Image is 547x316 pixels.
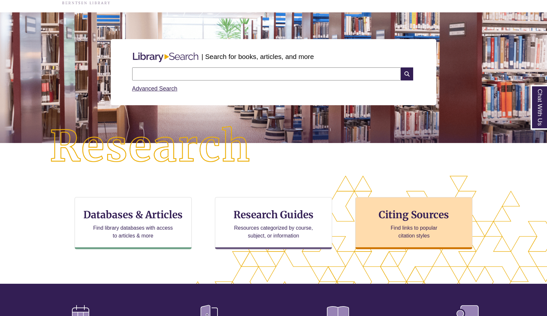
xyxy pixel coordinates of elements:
[130,50,202,65] img: Libary Search
[355,197,472,249] a: Citing Sources Find links to popular citation styles
[80,208,186,221] h3: Databases & Articles
[75,197,192,249] a: Databases & Articles Find library databases with access to articles & more
[132,85,177,92] a: Advanced Search
[220,208,327,221] h3: Research Guides
[382,224,446,240] p: Find links to popular citation styles
[27,104,273,190] img: Research
[91,224,175,240] p: Find library databases with access to articles & more
[401,67,413,80] i: Search
[231,224,316,240] p: Resources categorized by course, subject, or information
[202,51,314,62] p: | Search for books, articles, and more
[215,197,332,249] a: Research Guides Resources categorized by course, subject, or information
[374,208,454,221] h3: Citing Sources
